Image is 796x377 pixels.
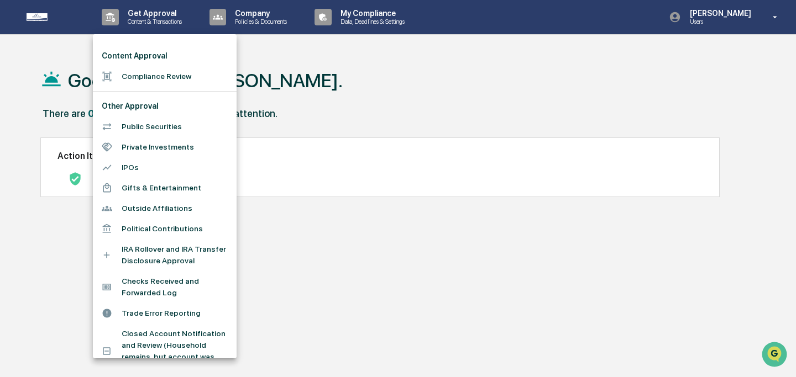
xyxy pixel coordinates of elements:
li: Private Investments [93,137,237,157]
li: Outside Affiliations [93,198,237,219]
li: Political Contributions [93,219,237,239]
iframe: Open customer support [761,341,790,370]
li: Compliance Review [93,66,237,87]
span: Preclearance [22,139,71,150]
span: Data Lookup [22,160,70,171]
li: Other Approval [93,96,237,116]
li: IPOs [93,157,237,178]
li: Content Approval [93,46,237,66]
div: 🗄️ [80,140,89,149]
img: 1746055101610-c473b297-6a78-478c-a979-82029cc54cd1 [11,84,31,104]
button: Start new chat [188,88,201,101]
li: Trade Error Reporting [93,303,237,323]
a: Powered byPylon [78,187,134,195]
li: IRA Rollover and IRA Transfer Disclosure Approval [93,239,237,271]
li: Gifts & Entertainment [93,178,237,198]
span: Attestations [91,139,137,150]
li: Checks Received and Forwarded Log [93,271,237,303]
a: 🖐️Preclearance [7,135,76,155]
div: 🖐️ [11,140,20,149]
div: 🔎 [11,161,20,170]
div: We're available if you need us! [38,95,140,104]
p: How can we help? [11,23,201,41]
div: Start new chat [38,84,181,95]
span: Pylon [110,187,134,195]
a: 🗄️Attestations [76,135,142,155]
li: Public Securities [93,116,237,137]
a: 🔎Data Lookup [7,156,74,176]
